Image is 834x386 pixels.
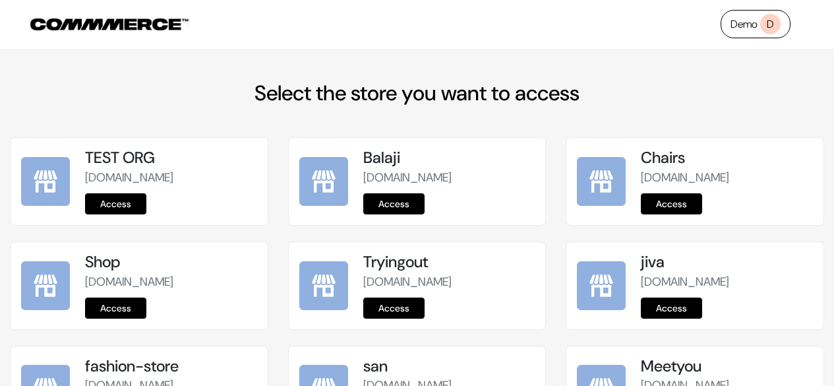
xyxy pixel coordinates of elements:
[641,148,813,168] h5: Chairs
[760,14,781,34] span: D
[299,157,348,206] img: Balaji
[363,193,425,214] a: Access
[641,357,813,376] h5: Meetyou
[85,298,146,319] a: Access
[363,357,535,376] h5: san
[85,273,257,291] p: [DOMAIN_NAME]
[10,80,824,106] h2: Select the store you want to access
[363,273,535,291] p: [DOMAIN_NAME]
[641,253,813,272] h5: jiva
[299,261,348,310] img: Tryingout
[641,273,813,291] p: [DOMAIN_NAME]
[363,253,535,272] h5: Tryingout
[577,261,626,310] img: jiva
[85,253,257,272] h5: Shop
[21,157,70,206] img: TEST ORG
[641,169,813,187] p: [DOMAIN_NAME]
[363,298,425,319] a: Access
[30,18,189,30] img: COMMMERCE
[363,169,535,187] p: [DOMAIN_NAME]
[85,193,146,214] a: Access
[577,157,626,206] img: Chairs
[85,357,257,376] h5: fashion-store
[85,169,257,187] p: [DOMAIN_NAME]
[721,10,790,38] a: DemoD
[85,148,257,168] h5: TEST ORG
[363,148,535,168] h5: Balaji
[21,261,70,310] img: Shop
[641,193,702,214] a: Access
[641,298,702,319] a: Access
